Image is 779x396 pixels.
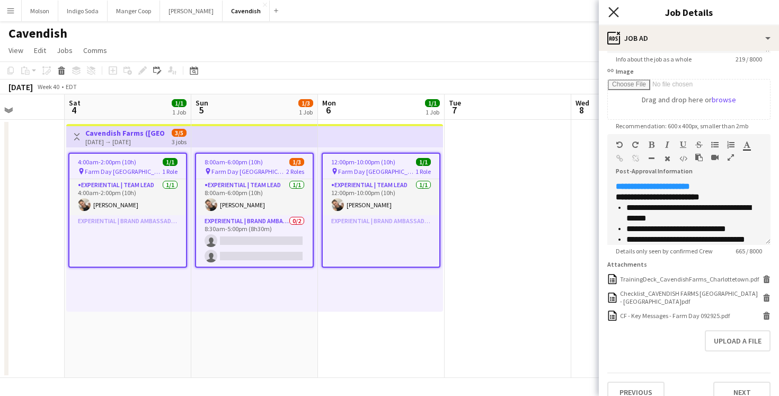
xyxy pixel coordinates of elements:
div: 3 jobs [172,137,187,146]
button: Italic [663,140,671,149]
div: CF - Key Messages - Farm Day 092925.pdf [620,312,730,320]
div: Job Ad [599,25,779,51]
label: Attachments [607,260,647,268]
button: Strikethrough [695,140,703,149]
div: 1 Job [426,108,439,116]
span: 7 [447,104,461,116]
span: Farm Day [GEOGRAPHIC_DATA] [211,168,286,175]
button: [PERSON_NAME] [160,1,223,21]
span: Farm Day [GEOGRAPHIC_DATA] [338,168,415,175]
span: Tue [449,98,461,108]
button: Ordered List [727,140,734,149]
a: View [4,43,28,57]
span: Edit [34,46,46,55]
app-card-role-placeholder: Experiential | Brand Ambassador [323,215,439,267]
span: 1/1 [425,99,440,107]
button: Upload a file [705,330,771,351]
div: EDT [66,83,77,91]
app-job-card: 4:00am-2:00pm (10h)1/1 Farm Day [GEOGRAPHIC_DATA]1 RoleExperiential | Team Lead1/14:00am-2:00pm (... [68,153,187,268]
button: Manger Coop [108,1,160,21]
app-job-card: 12:00pm-10:00pm (10h)1/1 Farm Day [GEOGRAPHIC_DATA]1 RoleExperiential | Team Lead1/112:00pm-10:00... [322,153,440,268]
div: Checklist_CAVENDISH FARMS CHARLOTTETOWN - Charlottetown.pdf [620,289,760,305]
span: Farm Day [GEOGRAPHIC_DATA] [85,168,162,175]
app-card-role: Experiential | Team Lead1/18:00am-6:00pm (10h)[PERSON_NAME] [196,179,313,215]
span: Sun [196,98,208,108]
span: Recommendation: 600 x 400px, smaller than 2mb [607,122,757,130]
h3: Job Details [599,5,779,19]
button: Bold [648,140,655,149]
button: HTML Code [679,154,687,163]
span: 1/1 [163,158,178,166]
div: TrainingDeck_CavendishFarms_Charlottetown.pdf [620,275,759,283]
span: View [8,46,23,55]
div: [DATE] [8,82,33,92]
h3: Cavendish Farms ([GEOGRAPHIC_DATA], [GEOGRAPHIC_DATA]) [85,128,164,138]
button: Undo [616,140,623,149]
a: Edit [30,43,50,57]
h1: Cavendish [8,25,67,41]
span: 8:00am-6:00pm (10h) [205,158,263,166]
span: 3/5 [172,129,187,137]
span: 1/1 [416,158,431,166]
span: 1 Role [162,168,178,175]
span: Sat [69,98,81,108]
button: Clear Formatting [663,154,671,163]
span: 2 Roles [286,168,304,175]
span: 8 [574,104,589,116]
button: Cavendish [223,1,270,21]
button: Underline [679,140,687,149]
span: Details only seen by confirmed Crew [607,247,721,255]
div: 1 Job [299,108,313,116]
span: 1 Role [415,168,431,175]
span: 1/1 [172,99,187,107]
button: Paste as plain text [695,153,703,162]
span: 5 [194,104,208,116]
span: 4 [67,104,81,116]
button: Insert video [711,153,719,162]
span: Jobs [57,46,73,55]
button: Text Color [743,140,750,149]
a: Comms [79,43,111,57]
span: 12:00pm-10:00pm (10h) [331,158,395,166]
span: Comms [83,46,107,55]
span: Mon [322,98,336,108]
app-job-card: 8:00am-6:00pm (10h)1/3 Farm Day [GEOGRAPHIC_DATA]2 RolesExperiential | Team Lead1/18:00am-6:00pm ... [195,153,314,268]
span: 1/3 [289,158,304,166]
app-card-role: Experiential | Team Lead1/14:00am-2:00pm (10h)[PERSON_NAME] [69,179,186,215]
button: Fullscreen [727,153,734,162]
span: Wed [576,98,589,108]
button: Horizontal Line [648,154,655,163]
span: 219 / 8000 [727,55,771,63]
span: 665 / 8000 [727,247,771,255]
app-card-role-placeholder: Experiential | Brand Ambassador [69,215,186,267]
button: Indigo Soda [58,1,108,21]
span: Week 40 [35,83,61,91]
span: Info about the job as a whole [607,55,700,63]
app-card-role: Experiential | Team Lead1/112:00pm-10:00pm (10h)[PERSON_NAME] [323,179,439,215]
div: 1 Job [172,108,186,116]
button: Redo [632,140,639,149]
span: 6 [321,104,336,116]
span: 4:00am-2:00pm (10h) [78,158,136,166]
app-card-role: Experiential | Brand Ambassador0/28:30am-5:00pm (8h30m) [196,215,313,267]
button: Unordered List [711,140,719,149]
a: Jobs [52,43,77,57]
div: [DATE] → [DATE] [85,138,164,146]
button: Molson [22,1,58,21]
span: 1/3 [298,99,313,107]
